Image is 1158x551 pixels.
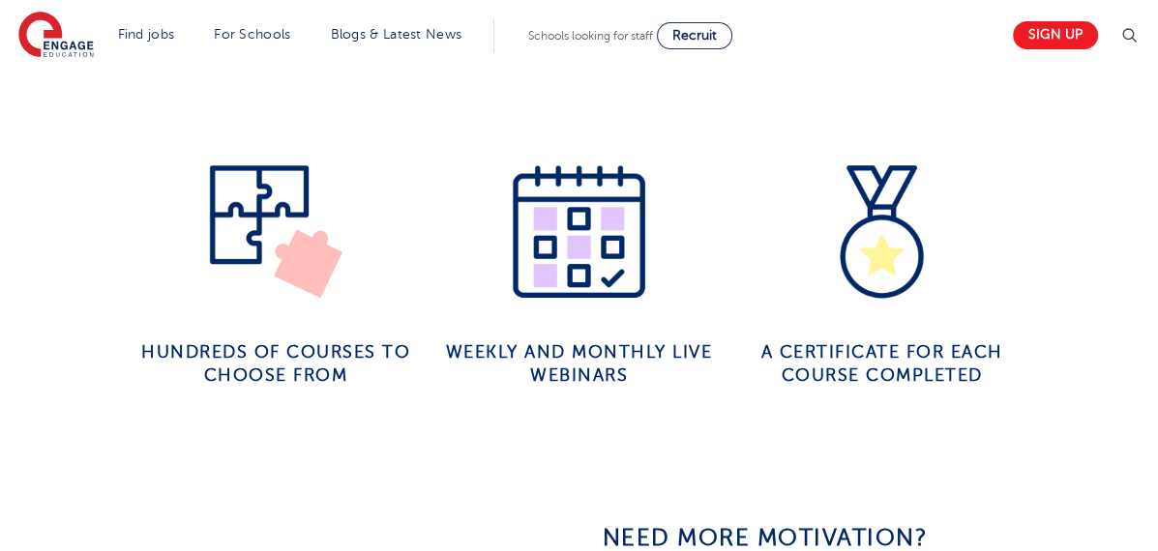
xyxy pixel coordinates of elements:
span: Recruit [672,28,717,43]
span: Hundreds of courses to choose from [141,342,410,385]
a: Sign up [1013,21,1098,49]
strong: A certificate for each course completed [761,342,1003,385]
a: For Schools [214,27,290,42]
strong: Weekly and Monthly live webinars [446,342,713,385]
a: Find jobs [118,27,175,42]
span: Schools looking for staff [528,29,653,43]
a: Recruit [657,22,732,49]
span: Need more motivation? [603,525,929,551]
img: Engage Education [18,12,94,60]
a: Blogs & Latest News [331,27,462,42]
